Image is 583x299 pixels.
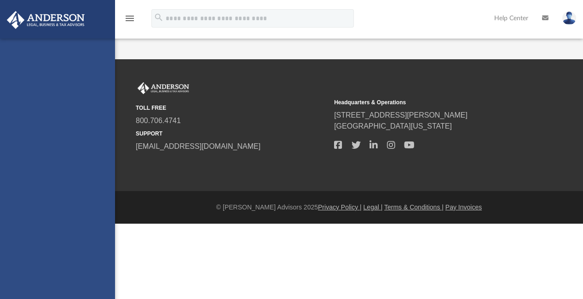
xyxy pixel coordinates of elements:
[445,203,482,211] a: Pay Invoices
[154,12,164,23] i: search
[136,104,328,112] small: TOLL FREE
[384,203,444,211] a: Terms & Conditions |
[4,11,87,29] img: Anderson Advisors Platinum Portal
[318,203,362,211] a: Privacy Policy |
[124,17,135,24] a: menu
[124,13,135,24] i: menu
[334,111,468,119] a: [STREET_ADDRESS][PERSON_NAME]
[115,203,583,212] div: © [PERSON_NAME] Advisors 2025
[364,203,383,211] a: Legal |
[136,130,328,138] small: SUPPORT
[136,117,181,124] a: 800.706.4741
[334,122,452,130] a: [GEOGRAPHIC_DATA][US_STATE]
[562,11,576,25] img: User Pic
[136,82,191,94] img: Anderson Advisors Platinum Portal
[334,98,526,107] small: Headquarters & Operations
[136,142,260,150] a: [EMAIL_ADDRESS][DOMAIN_NAME]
